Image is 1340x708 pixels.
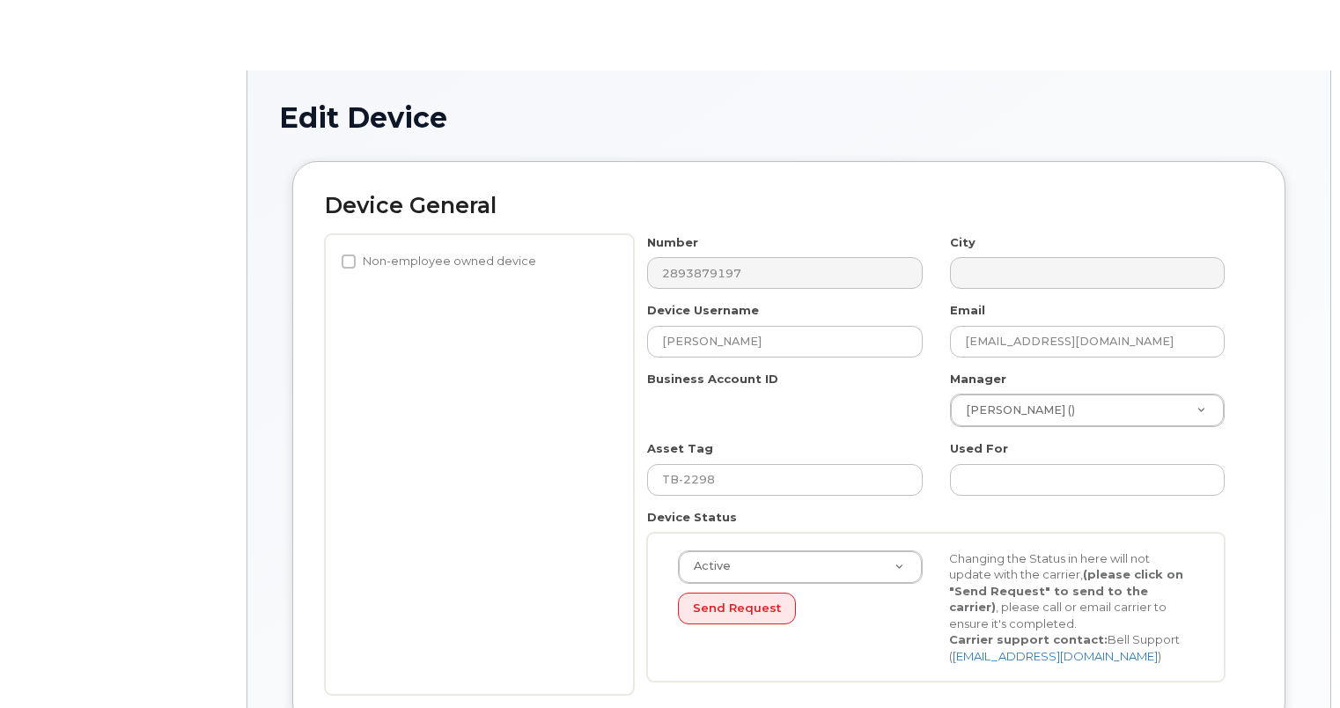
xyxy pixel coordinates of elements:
[647,302,759,319] label: Device Username
[949,632,1108,646] strong: Carrier support contact:
[953,649,1158,663] a: [EMAIL_ADDRESS][DOMAIN_NAME]
[647,509,737,526] label: Device Status
[679,551,922,583] a: Active
[342,251,536,272] label: Non-employee owned device
[678,593,796,625] button: Send Request
[647,234,698,251] label: Number
[936,550,1207,665] div: Changing the Status in here will not update with the carrier, , please call or email carrier to e...
[950,234,976,251] label: City
[949,567,1183,614] strong: (please click on "Send Request" to send to the carrier)
[950,440,1008,457] label: Used For
[342,254,356,269] input: Non-employee owned device
[950,371,1006,387] label: Manager
[279,102,1299,133] h1: Edit Device
[647,440,713,457] label: Asset Tag
[683,558,731,574] span: Active
[647,371,778,387] label: Business Account ID
[950,302,985,319] label: Email
[325,194,1253,218] h2: Device General
[951,395,1224,426] a: [PERSON_NAME] ()
[955,402,1075,418] span: [PERSON_NAME] ()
